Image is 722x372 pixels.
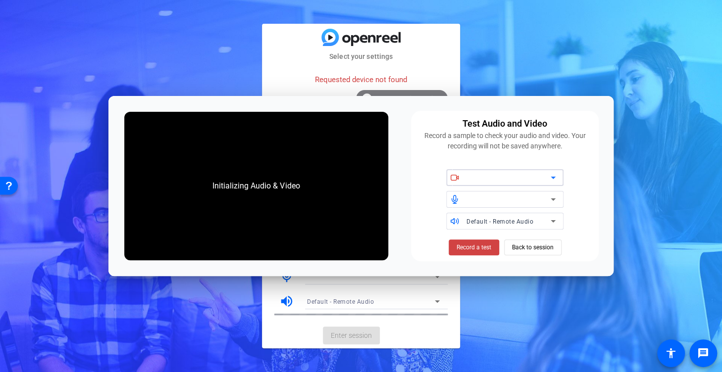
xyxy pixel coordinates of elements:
[274,69,448,91] div: Requested device not found
[279,294,294,309] mat-icon: volume_up
[665,347,677,359] mat-icon: accessibility
[449,239,499,255] button: Record a test
[262,51,460,62] mat-card-subtitle: Select your settings
[463,117,547,131] div: Test Audio and Video
[361,93,373,104] mat-icon: info
[307,298,374,305] span: Default - Remote Audio
[457,243,491,252] span: Record a test
[504,239,562,255] button: Back to session
[697,347,709,359] mat-icon: message
[279,269,294,284] mat-icon: mic_none
[374,95,443,102] span: Test your audio and video
[417,131,593,151] div: Record a sample to check your audio and video. Your recording will not be saved anywhere.
[203,170,309,202] div: Initializing Audio & Video
[512,238,554,257] span: Back to session
[321,29,401,46] img: blue-gradient.svg
[466,218,533,225] span: Default - Remote Audio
